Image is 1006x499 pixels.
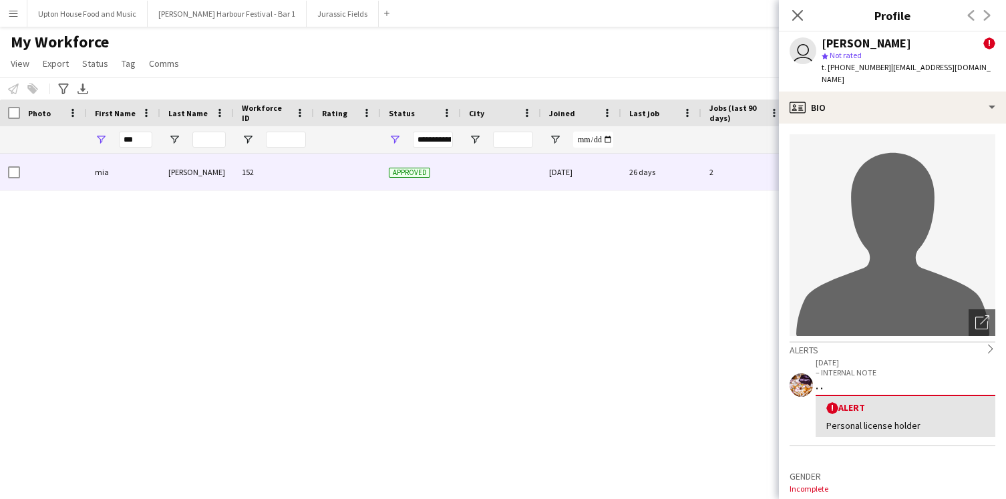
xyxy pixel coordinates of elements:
p: – INTERNAL NOTE [816,367,995,377]
span: Incomplete [790,484,828,494]
p: [DATE] [816,357,995,367]
button: Jurassic Fields [307,1,379,27]
div: Alerts [790,341,995,356]
input: First Name Filter Input [119,132,152,148]
button: [PERSON_NAME] Harbour Festival - Bar 1 [148,1,307,27]
app-action-btn: Advanced filters [55,81,71,97]
span: Approved [389,168,430,178]
span: Rating [322,108,347,118]
span: Last Name [168,108,208,118]
div: Open photos pop-in [969,309,995,336]
div: [PERSON_NAME] [822,37,911,49]
div: mia [87,154,160,190]
a: View [5,55,35,72]
span: Not rated [830,50,862,60]
span: Status [82,57,108,69]
span: Export [43,57,69,69]
span: Photo [28,108,51,118]
span: ! [983,37,995,49]
span: View [11,57,29,69]
div: Alert [826,401,985,414]
input: Workforce ID Filter Input [266,132,306,148]
span: Jobs (last 90 days) [709,103,764,123]
div: Bio [779,92,1006,124]
span: | [EMAIL_ADDRESS][DOMAIN_NAME] [822,62,991,84]
button: Open Filter Menu [242,134,254,146]
a: Export [37,55,74,72]
div: 2 [701,154,788,190]
input: Joined Filter Input [573,132,613,148]
div: Personal license holder [826,420,985,432]
app-action-btn: Export XLSX [75,81,91,97]
h3: Profile [779,7,1006,24]
button: Open Filter Menu [549,134,561,146]
button: Upton House Food and Music [27,1,148,27]
button: Open Filter Menu [168,134,180,146]
input: City Filter Input [493,132,533,148]
div: [PERSON_NAME] [160,154,234,190]
span: t. [PHONE_NUMBER] [822,62,891,72]
input: Last Name Filter Input [192,132,226,148]
div: 152 [234,154,314,190]
span: First Name [95,108,136,118]
h3: Gender [790,470,995,482]
span: Joined [549,108,575,118]
span: City [469,108,484,118]
span: My Workforce [11,32,109,52]
button: Open Filter Menu [389,134,401,146]
a: Status [77,55,114,72]
span: ! [826,402,838,414]
span: Status [389,108,415,118]
span: Workforce ID [242,103,290,123]
span: Comms [149,57,179,69]
div: [DATE] [541,154,621,190]
a: Tag [116,55,141,72]
span: Last job [629,108,659,118]
button: Open Filter Menu [95,134,107,146]
span: Tag [122,57,136,69]
a: Comms [144,55,184,72]
button: Open Filter Menu [469,134,481,146]
div: 26 days [621,154,701,190]
div: . . [816,380,995,392]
